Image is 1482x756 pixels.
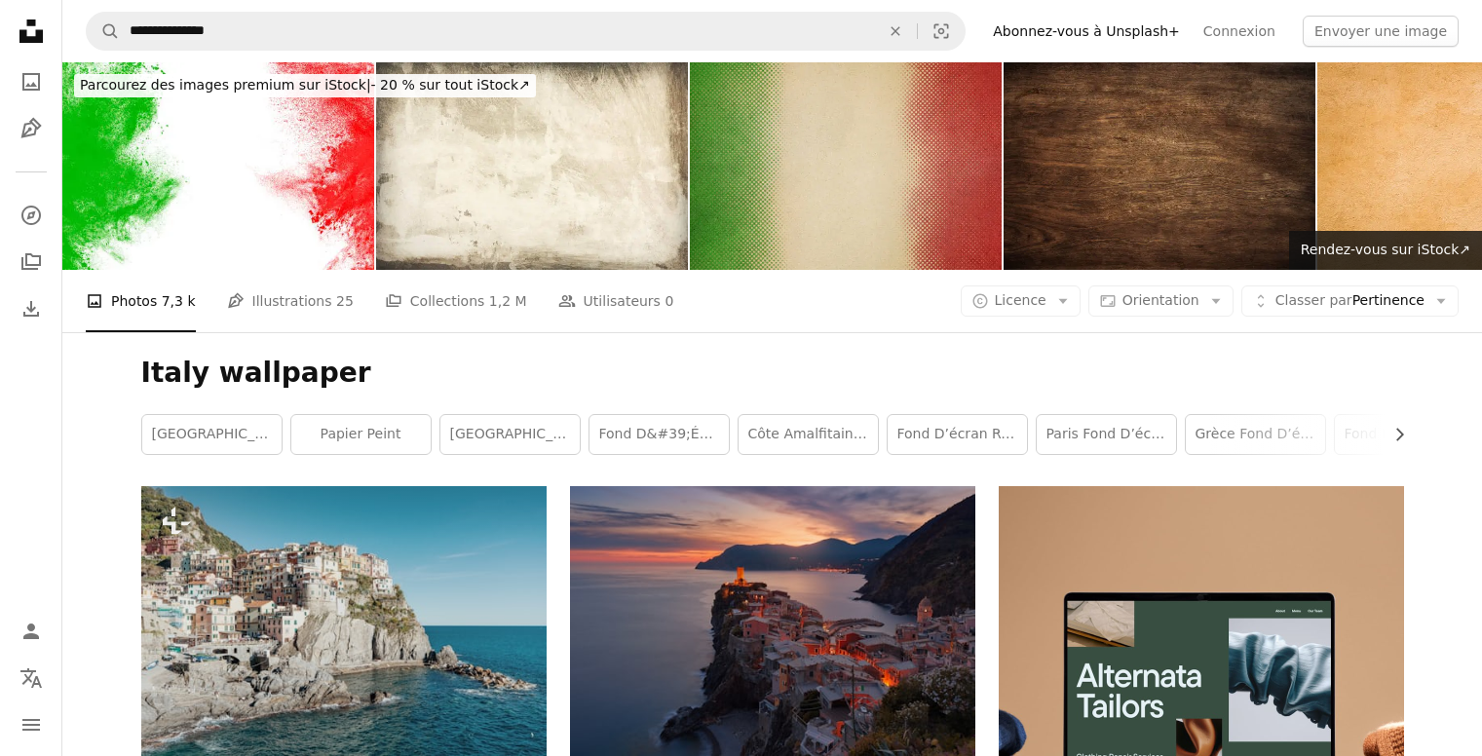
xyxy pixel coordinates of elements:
[80,77,371,93] span: Parcourez des images premium sur iStock |
[12,243,51,282] a: Collections
[1192,16,1287,47] a: Connexion
[961,285,1081,317] button: Licence
[227,270,354,332] a: Illustrations 25
[62,62,548,109] a: Parcourez des images premium sur iStock|- 20 % sur tout iStock↗
[12,659,51,698] button: Langue
[1186,415,1325,454] a: Grèce Fond d’écran
[1335,415,1474,454] a: fond d’écran macbook
[570,612,975,629] a: Vue aérienne du village sur la falaise de la montagne pendant le coucher du soleil orange
[141,356,1404,391] h1: Italy wallpaper
[291,415,431,454] a: papier peint
[62,62,374,270] img: Italie
[12,109,51,148] a: Illustrations
[489,290,527,312] span: 1,2 M
[665,290,673,312] span: 0
[995,292,1046,308] span: Licence
[12,196,51,235] a: Explorer
[385,270,527,332] a: Collections 1,2 M
[570,486,975,756] img: Vue aérienne du village sur la falaise de la montagne pendant le coucher du soleil orange
[86,12,966,51] form: Rechercher des visuels sur tout le site
[376,62,688,270] img: Plan rapproché de papier vieilli, fond de texture
[1303,16,1459,47] button: Envoyer une image
[1289,231,1482,270] a: Rendez-vous sur iStock↗
[589,415,729,454] a: fond d&#39;écran du bureau
[141,612,547,629] a: Un petit village sur une falaise au-dessus de l’océan
[1275,292,1352,308] span: Classer par
[12,62,51,101] a: Photos
[336,290,354,312] span: 25
[12,289,51,328] a: Historique de téléchargement
[690,62,1002,270] img: Papier avec demi-teinte vert et rouge
[981,16,1192,47] a: Abonnez-vous à Unsplash+
[1301,242,1470,257] span: Rendez-vous sur iStock ↗
[1241,285,1459,317] button: Classer parPertinence
[74,74,536,97] div: - 20 % sur tout iStock ↗
[1382,415,1404,454] button: faire défiler la liste vers la droite
[918,13,965,50] button: Recherche de visuels
[12,705,51,744] button: Menu
[141,486,547,756] img: Un petit village sur une falaise au-dessus de l’océan
[1037,415,1176,454] a: Paris Fond d’écran
[12,612,51,651] a: Connexion / S’inscrire
[888,415,1027,454] a: Fond d’écran Rome
[1088,285,1234,317] button: Orientation
[1275,291,1425,311] span: Pertinence
[874,13,917,50] button: Effacer
[739,415,878,454] a: Côte amalfitaine [GEOGRAPHIC_DATA]
[142,415,282,454] a: [GEOGRAPHIC_DATA]
[1004,62,1315,270] img: Texture de bois naturel
[558,270,674,332] a: Utilisateurs 0
[440,415,580,454] a: [GEOGRAPHIC_DATA]
[87,13,120,50] button: Rechercher sur Unsplash
[1122,292,1199,308] span: Orientation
